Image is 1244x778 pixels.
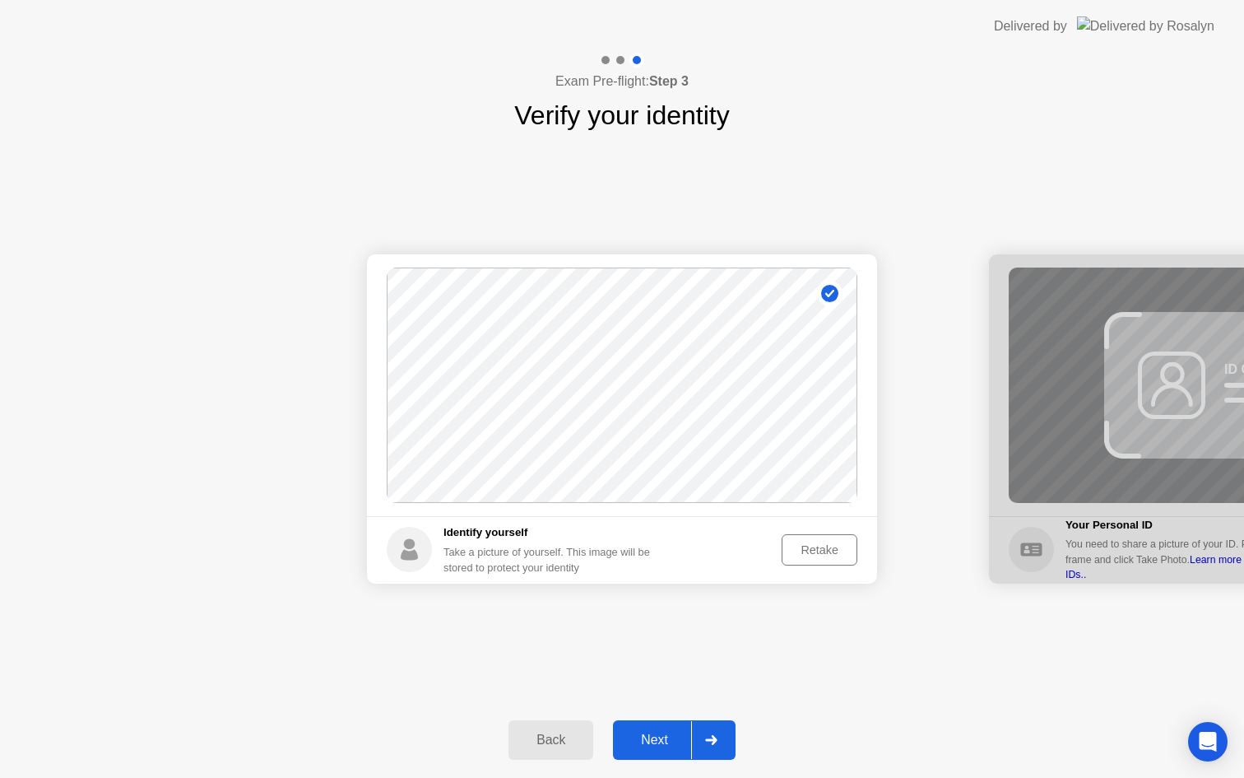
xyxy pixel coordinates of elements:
h5: Identify yourself [443,524,663,541]
b: Step 3 [649,74,689,88]
div: Delivered by [994,16,1067,36]
button: Next [613,720,736,760]
div: Back [513,733,588,748]
div: Next [618,733,691,748]
div: Retake [787,543,852,557]
div: Take a picture of yourself. This image will be stored to protect your identity [443,544,663,575]
div: Open Intercom Messenger [1188,722,1228,762]
h4: Exam Pre-flight: [555,72,689,91]
button: Retake [782,534,857,566]
img: Delivered by Rosalyn [1077,16,1214,35]
h1: Verify your identity [514,96,729,135]
button: Back [508,720,593,760]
